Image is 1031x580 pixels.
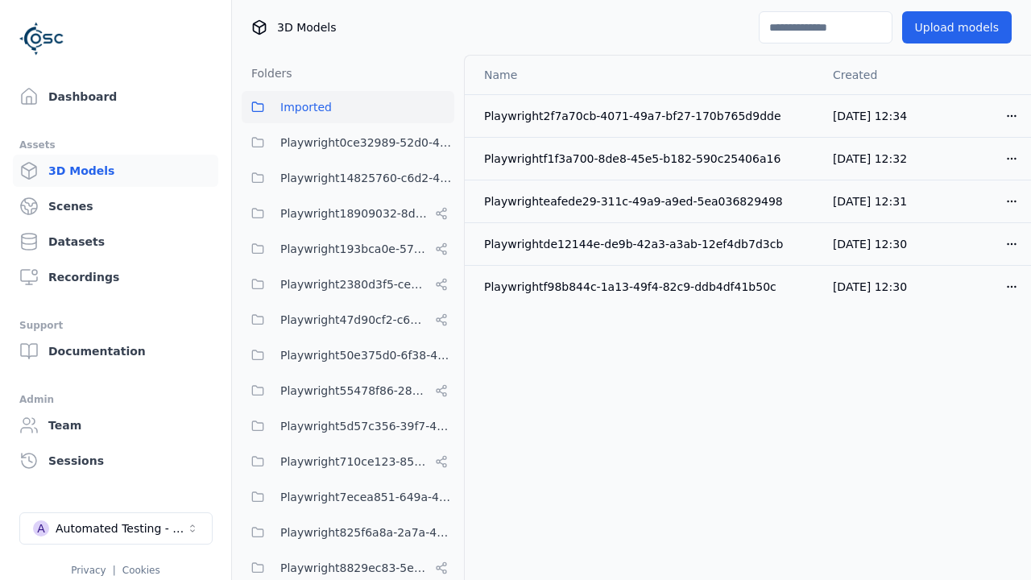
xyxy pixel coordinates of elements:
th: Created [820,56,927,94]
span: [DATE] 12:34 [833,110,907,122]
div: A [33,520,49,536]
span: Playwright14825760-c6d2-4508-83e0-9f63237951fd [280,168,454,188]
span: Playwright825f6a8a-2a7a-425c-94f7-650318982f69 [280,523,454,542]
span: Playwright55478f86-28dc-49b8-8d1f-c7b13b14578c [280,381,429,400]
button: Playwright50e375d0-6f38-48a7-96e0-b0dcfa24b72f [242,339,454,371]
div: Automated Testing - Playwright [56,520,186,536]
a: Dashboard [13,81,218,113]
span: Playwright710ce123-85fd-4f8c-9759-23c3308d8830 [280,452,429,471]
button: Upload models [902,11,1012,43]
button: Playwright0ce32989-52d0-45cf-b5b9-59d5033d313a [242,126,454,159]
img: Logo [19,16,64,61]
a: 3D Models [13,155,218,187]
button: Playwright193bca0e-57fa-418d-8ea9-45122e711dc7 [242,233,454,265]
span: Playwright50e375d0-6f38-48a7-96e0-b0dcfa24b72f [280,346,454,365]
div: Playwrightf1f3a700-8de8-45e5-b182-590c25406a16 [484,151,807,167]
button: Imported [242,91,454,123]
a: Cookies [122,565,160,576]
div: Playwrighteafede29-311c-49a9-a9ed-5ea036829498 [484,193,807,209]
span: Playwright0ce32989-52d0-45cf-b5b9-59d5033d313a [280,133,454,152]
span: Playwright5d57c356-39f7-47ed-9ab9-d0409ac6cddc [280,416,454,436]
a: Documentation [13,335,218,367]
span: 3D Models [277,19,336,35]
a: Recordings [13,261,218,293]
button: Playwright825f6a8a-2a7a-425c-94f7-650318982f69 [242,516,454,549]
button: Playwright7ecea851-649a-419a-985e-fcff41a98b20 [242,481,454,513]
div: Assets [19,135,212,155]
div: Support [19,316,212,335]
button: Playwright5d57c356-39f7-47ed-9ab9-d0409ac6cddc [242,410,454,442]
a: Team [13,409,218,441]
button: Playwright47d90cf2-c635-4353-ba3b-5d4538945666 [242,304,454,336]
span: Playwright2380d3f5-cebf-494e-b965-66be4d67505e [280,275,429,294]
span: Playwright7ecea851-649a-419a-985e-fcff41a98b20 [280,487,454,507]
span: [DATE] 12:30 [833,238,907,251]
span: Playwright47d90cf2-c635-4353-ba3b-5d4538945666 [280,310,429,329]
span: [DATE] 12:30 [833,280,907,293]
th: Name [465,56,820,94]
div: Playwright2f7a70cb-4071-49a7-bf27-170b765d9dde [484,108,807,124]
a: Datasets [13,226,218,258]
span: | [113,565,116,576]
span: [DATE] 12:32 [833,152,907,165]
button: Playwright710ce123-85fd-4f8c-9759-23c3308d8830 [242,445,454,478]
div: Playwrightde12144e-de9b-42a3-a3ab-12ef4db7d3cb [484,236,807,252]
button: Playwright14825760-c6d2-4508-83e0-9f63237951fd [242,162,454,194]
button: Select a workspace [19,512,213,545]
button: Playwright18909032-8d07-45c5-9c81-9eec75d0b16b [242,197,454,230]
a: Sessions [13,445,218,477]
div: Playwrightf98b844c-1a13-49f4-82c9-ddb4df41b50c [484,279,807,295]
div: Admin [19,390,212,409]
h3: Folders [242,65,292,81]
span: Playwright8829ec83-5e68-4376-b984-049061a310ed [280,558,429,578]
a: Scenes [13,190,218,222]
span: Playwright18909032-8d07-45c5-9c81-9eec75d0b16b [280,204,429,223]
span: [DATE] 12:31 [833,195,907,208]
button: Playwright55478f86-28dc-49b8-8d1f-c7b13b14578c [242,375,454,407]
span: Imported [280,97,332,117]
button: Playwright2380d3f5-cebf-494e-b965-66be4d67505e [242,268,454,300]
span: Playwright193bca0e-57fa-418d-8ea9-45122e711dc7 [280,239,429,259]
a: Privacy [71,565,106,576]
